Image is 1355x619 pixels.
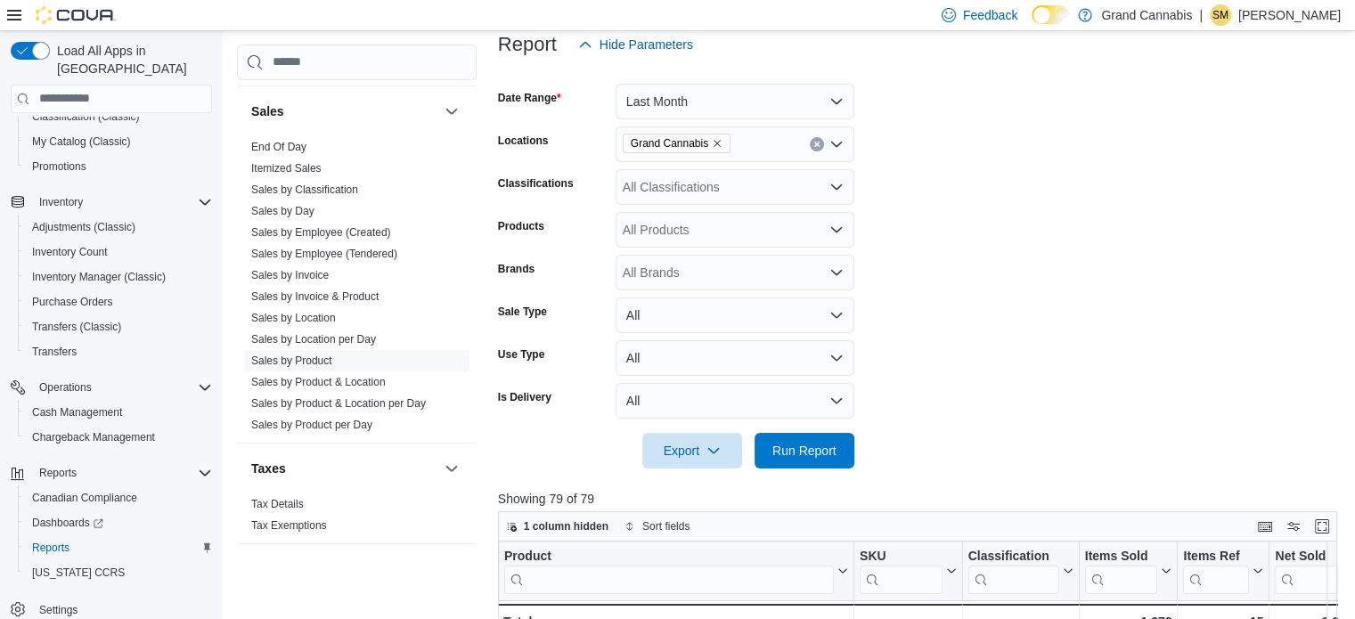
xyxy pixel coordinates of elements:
[18,314,219,339] button: Transfers (Classic)
[18,104,219,129] button: Classification (Classic)
[25,156,212,177] span: Promotions
[251,204,314,218] span: Sales by Day
[25,562,212,583] span: Washington CCRS
[25,156,94,177] a: Promotions
[251,419,372,431] a: Sales by Product per Day
[441,458,462,479] button: Taxes
[18,400,219,425] button: Cash Management
[25,562,132,583] a: [US_STATE] CCRS
[251,332,376,346] span: Sales by Location per Day
[860,548,943,593] div: SKU URL
[653,433,731,468] span: Export
[498,34,557,55] h3: Report
[25,291,212,313] span: Purchase Orders
[498,219,544,233] label: Products
[25,216,212,238] span: Adjustments (Classic)
[810,137,824,151] button: Clear input
[1032,5,1069,24] input: Dark Mode
[251,161,322,175] span: Itemized Sales
[251,248,397,260] a: Sales by Employee (Tendered)
[251,162,322,175] a: Itemized Sales
[251,498,304,510] a: Tax Details
[32,516,103,530] span: Dashboards
[498,176,574,191] label: Classifications
[18,535,219,560] button: Reports
[755,433,854,468] button: Run Report
[504,548,848,593] button: Product
[251,102,284,120] h3: Sales
[251,102,437,120] button: Sales
[32,220,135,234] span: Adjustments (Classic)
[498,91,561,105] label: Date Range
[251,289,379,304] span: Sales by Invoice & Product
[25,487,212,509] span: Canadian Compliance
[829,137,844,151] button: Open list of options
[498,305,547,319] label: Sale Type
[251,376,386,388] a: Sales by Product & Location
[32,462,212,484] span: Reports
[25,266,173,288] a: Inventory Manager (Classic)
[4,375,219,400] button: Operations
[251,205,314,217] a: Sales by Day
[251,354,332,368] span: Sales by Product
[1199,4,1203,26] p: |
[36,6,116,24] img: Cova
[1084,548,1157,565] div: Items Sold
[860,548,943,565] div: SKU
[25,106,212,127] span: Classification (Classic)
[616,340,854,376] button: All
[18,129,219,154] button: My Catalog (Classic)
[1183,548,1263,593] button: Items Ref
[32,110,140,124] span: Classification (Classic)
[1311,516,1333,537] button: Enter fullscreen
[251,333,376,346] a: Sales by Location per Day
[18,215,219,240] button: Adjustments (Classic)
[4,190,219,215] button: Inventory
[1032,24,1033,25] span: Dark Mode
[571,27,700,62] button: Hide Parameters
[25,106,147,127] a: Classification (Classic)
[616,84,854,119] button: Last Month
[616,383,854,419] button: All
[967,548,1073,593] button: Classification
[498,347,544,362] label: Use Type
[712,138,722,149] button: Remove Grand Cannabis from selection in this group
[32,191,90,213] button: Inventory
[25,341,212,362] span: Transfers
[32,159,86,174] span: Promotions
[251,268,329,282] span: Sales by Invoice
[829,265,844,280] button: Open list of options
[18,560,219,585] button: [US_STATE] CCRS
[25,216,143,238] a: Adjustments (Classic)
[25,341,84,362] a: Transfers
[32,541,69,555] span: Reports
[25,241,212,263] span: Inventory Count
[32,430,155,444] span: Chargeback Management
[1283,516,1304,537] button: Display options
[18,240,219,265] button: Inventory Count
[1254,516,1276,537] button: Keyboard shortcuts
[251,518,327,533] span: Tax Exemptions
[39,603,78,617] span: Settings
[18,289,219,314] button: Purchase Orders
[1275,548,1338,593] div: Net Sold
[616,297,854,333] button: All
[39,380,92,395] span: Operations
[32,566,125,580] span: [US_STATE] CCRS
[25,487,144,509] a: Canadian Compliance
[50,42,212,77] span: Load All Apps in [GEOGRAPHIC_DATA]
[1101,4,1192,26] p: Grand Cannabis
[32,377,212,398] span: Operations
[251,141,306,153] a: End Of Day
[237,136,477,443] div: Sales
[25,131,138,152] a: My Catalog (Classic)
[32,405,122,419] span: Cash Management
[32,377,99,398] button: Operations
[251,312,336,324] a: Sales by Location
[18,154,219,179] button: Promotions
[25,131,212,152] span: My Catalog (Classic)
[25,537,77,558] a: Reports
[600,36,693,53] span: Hide Parameters
[18,510,219,535] a: Dashboards
[524,519,608,533] span: 1 column hidden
